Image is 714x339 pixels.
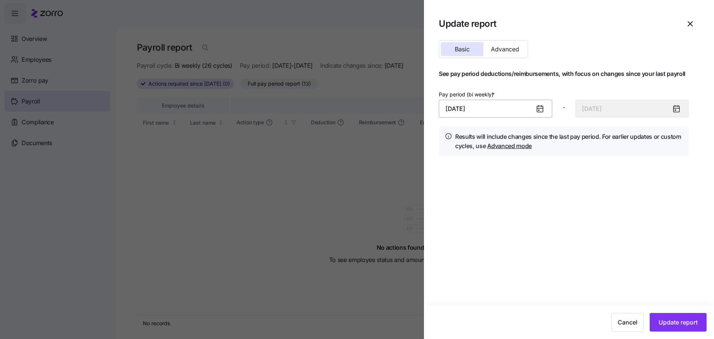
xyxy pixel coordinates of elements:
[439,100,552,118] input: Start date
[487,142,532,150] a: Advanced mode
[455,132,683,150] h4: Results will include changes since the last pay period. For earlier updates or custom cycles, use
[439,70,689,78] h1: See pay period deductions/reimbursements, with focus on changes since your last payroll
[439,90,496,99] label: Pay period (bi weekly)
[455,46,470,52] span: Basic
[575,100,689,118] input: End date
[491,46,519,52] span: Advanced
[563,103,565,112] span: -
[439,18,675,29] h1: Update report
